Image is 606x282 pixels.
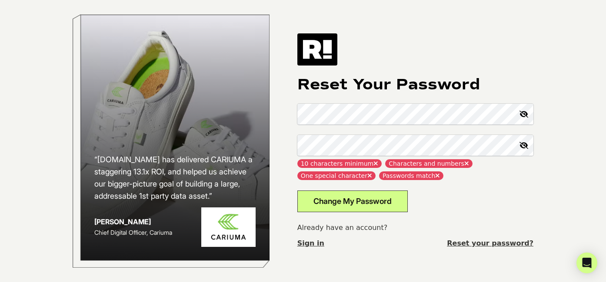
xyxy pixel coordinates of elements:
p: Passwords match [379,171,443,180]
a: Sign in [297,238,324,249]
img: Cariuma [201,207,256,247]
div: Open Intercom Messenger [576,252,597,273]
p: 10 characters minimum [297,159,382,168]
p: Already have an account? [297,223,533,233]
p: One special character [297,171,376,180]
a: Reset your password? [447,238,533,249]
h1: Reset Your Password [297,76,533,93]
p: Characters and numbers [385,159,473,168]
h2: “[DOMAIN_NAME] has delivered CARIUMA a staggering 13.1x ROI, and helped us achieve our bigger-pic... [94,154,256,202]
button: Change My Password [297,190,408,212]
img: Retention.com [297,33,337,66]
span: Chief Digital Officer, Cariuma [94,229,172,236]
strong: [PERSON_NAME] [94,217,151,226]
